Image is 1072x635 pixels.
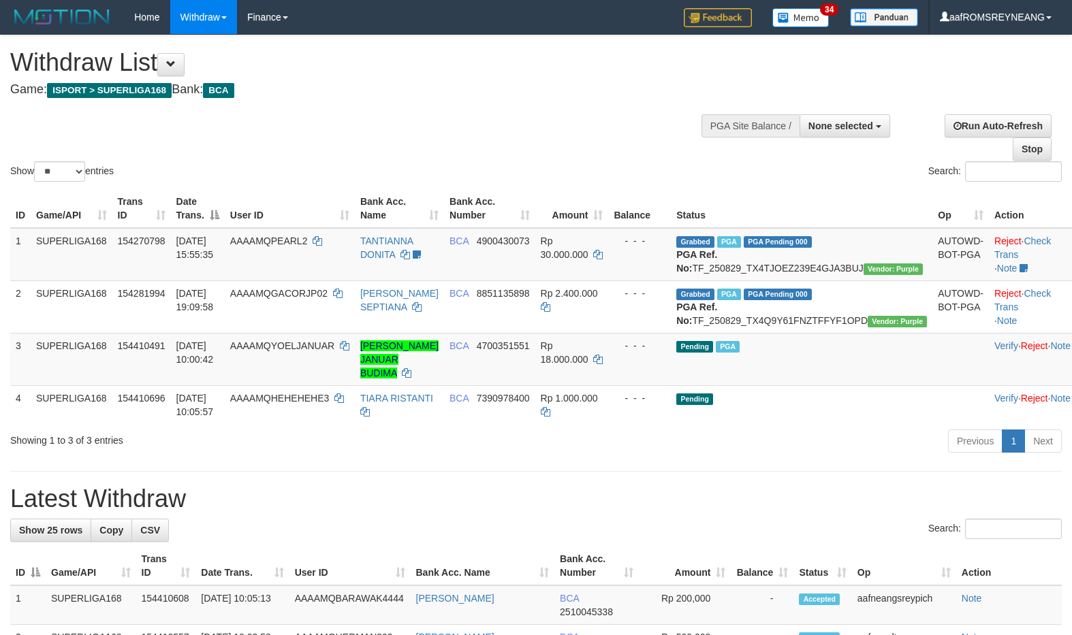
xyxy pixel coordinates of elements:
[808,120,873,131] span: None selected
[997,315,1018,326] a: Note
[676,249,717,274] b: PGA Ref. No:
[716,341,740,353] span: Marked by aafsoycanthlai
[535,189,609,228] th: Amount: activate to sort column ascending
[47,83,172,98] span: ISPORT > SUPERLIGA168
[450,393,469,404] span: BCA
[10,585,46,625] td: 1
[450,235,469,246] span: BCA
[731,585,793,625] td: -
[289,585,411,625] td: AAAAMQBARAWAK4444
[676,236,714,248] span: Grabbed
[639,547,731,585] th: Amount: activate to sort column ascending
[676,393,713,405] span: Pending
[176,235,214,260] span: [DATE] 15:55:35
[852,585,956,625] td: aafneangsreypich
[932,280,989,333] td: AUTOWD-BOT-PGA
[230,235,308,246] span: AAAAMQPEARL2
[799,593,840,605] span: Accepted
[10,519,91,542] a: Show 25 rows
[945,114,1052,137] a: Run Auto-Refresh
[717,289,741,300] span: Marked by aafnonsreyleab
[676,302,717,326] b: PGA Ref. No:
[416,593,494,604] a: [PERSON_NAME]
[477,340,530,351] span: Copy 4700351551 to clipboard
[614,287,665,300] div: - - -
[10,547,46,585] th: ID: activate to sort column descending
[850,8,918,27] img: panduan.png
[46,547,136,585] th: Game/API: activate to sort column ascending
[10,49,701,76] h1: Withdraw List
[118,340,165,351] span: 154410491
[1050,340,1071,351] a: Note
[176,393,214,417] span: [DATE] 10:05:57
[10,161,114,182] label: Show entries
[994,288,1022,299] a: Reject
[477,288,530,299] span: Copy 8851135898 to clipboard
[360,288,439,312] a: [PERSON_NAME] SEPTIANA
[360,393,433,404] a: TIARA RISTANTI
[195,585,289,625] td: [DATE] 10:05:13
[994,235,1051,260] a: Check Trans
[997,263,1018,274] a: Note
[965,519,1062,539] input: Search:
[136,547,196,585] th: Trans ID: activate to sort column ascending
[744,236,812,248] span: PGA Pending
[10,83,701,97] h4: Game: Bank:
[671,228,932,281] td: TF_250829_TX4TJOEZ239E4GJA3BUJ
[541,288,598,299] span: Rp 2.400.000
[554,547,639,585] th: Bank Acc. Number: activate to sort column ascending
[744,289,812,300] span: PGA Pending
[614,234,665,248] div: - - -
[541,235,588,260] span: Rp 30.000.000
[10,333,31,385] td: 3
[541,393,598,404] span: Rp 1.000.000
[10,228,31,281] td: 1
[99,525,123,536] span: Copy
[450,340,469,351] span: BCA
[31,333,112,385] td: SUPERLIGA168
[800,114,890,137] button: None selected
[994,235,1022,246] a: Reject
[31,228,112,281] td: SUPERLIGA168
[195,547,289,585] th: Date Trans.: activate to sort column ascending
[140,525,160,536] span: CSV
[31,280,112,333] td: SUPERLIGA168
[10,189,31,228] th: ID
[608,189,671,228] th: Balance
[717,236,741,248] span: Marked by aafmaleo
[450,288,469,299] span: BCA
[411,547,555,585] th: Bank Acc. Name: activate to sort column ascending
[932,228,989,281] td: AUTOWD-BOT-PGA
[560,606,613,617] span: Copy 2510045338 to clipboard
[731,547,793,585] th: Balance: activate to sort column ascending
[355,189,444,228] th: Bank Acc. Name: activate to sort column ascending
[820,3,838,16] span: 34
[118,235,165,246] span: 154270798
[541,340,588,365] span: Rp 18.000.000
[10,485,1062,512] h1: Latest Withdraw
[928,519,1062,539] label: Search:
[772,8,830,27] img: Button%20Memo.svg
[176,340,214,365] span: [DATE] 10:00:42
[225,189,355,228] th: User ID: activate to sort column ascending
[1013,137,1052,161] a: Stop
[118,288,165,299] span: 154281994
[956,547,1062,585] th: Action
[676,289,714,300] span: Grabbed
[360,340,439,378] a: [PERSON_NAME] JANUAR BUDIMA
[962,593,982,604] a: Note
[136,585,196,625] td: 154410608
[932,189,989,228] th: Op: activate to sort column ascending
[203,83,234,98] span: BCA
[10,280,31,333] td: 2
[230,340,334,351] span: AAAAMQYOELJANUAR
[1024,429,1062,453] a: Next
[176,288,214,312] span: [DATE] 19:09:58
[19,525,82,536] span: Show 25 rows
[868,316,927,327] span: Vendor URL: https://trx4.1velocity.biz
[112,189,171,228] th: Trans ID: activate to sort column ascending
[676,341,713,353] span: Pending
[230,393,329,404] span: AAAAMQHEHEHEHE3
[994,393,1018,404] a: Verify
[560,593,579,604] span: BCA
